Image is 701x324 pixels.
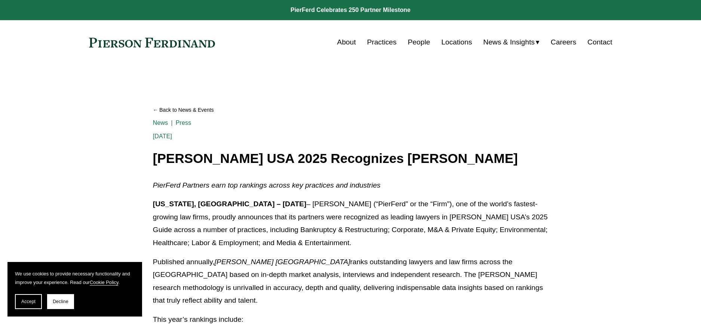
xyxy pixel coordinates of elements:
h1: [PERSON_NAME] USA 2025 Recognizes [PERSON_NAME] [153,151,548,166]
a: Back to News & Events [153,104,548,117]
button: Decline [47,294,74,309]
p: – [PERSON_NAME] (“PierFerd” or the “Firm”), one of the world’s fastest-growing law firms, proudly... [153,198,548,249]
a: About [337,35,356,49]
span: News & Insights [483,36,535,49]
span: [DATE] [153,133,172,139]
span: Accept [21,299,36,304]
button: Accept [15,294,42,309]
a: People [408,35,430,49]
a: Cookie Policy [90,280,119,285]
section: Cookie banner [7,262,142,317]
p: Published annually, ranks outstanding lawyers and law firms across the [GEOGRAPHIC_DATA] based on... [153,256,548,307]
span: Decline [53,299,68,304]
p: We use cookies to provide necessary functionality and improve your experience. Read our . [15,269,135,287]
a: folder dropdown [483,35,540,49]
a: News [153,120,168,126]
a: Careers [551,35,576,49]
a: Locations [441,35,472,49]
a: Press [176,120,191,126]
a: Practices [367,35,397,49]
strong: [US_STATE], [GEOGRAPHIC_DATA] – [DATE] [153,200,307,208]
a: Contact [587,35,612,49]
em: [PERSON_NAME] [GEOGRAPHIC_DATA] [215,258,350,266]
em: PierFerd Partners earn top rankings across key practices and industries [153,181,381,189]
